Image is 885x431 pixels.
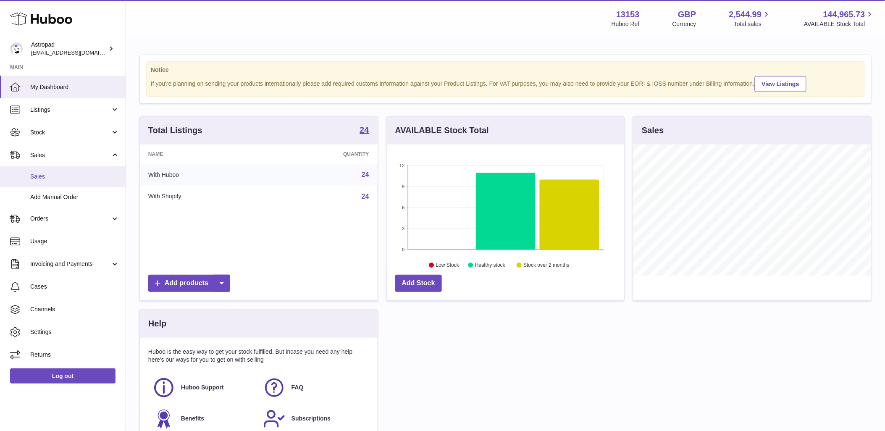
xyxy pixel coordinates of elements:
[291,415,331,423] span: Subscriptions
[152,407,255,430] a: Benefits
[402,247,404,252] text: 0
[30,106,110,114] span: Listings
[30,193,119,201] span: Add Manual Order
[395,125,489,136] h3: AVAILABLE Stock Total
[140,145,268,164] th: Name
[616,9,640,20] strong: 13153
[402,184,404,189] text: 9
[30,173,119,181] span: Sales
[181,415,204,423] span: Benefits
[151,66,860,74] strong: Notice
[755,76,806,92] a: View Listings
[148,125,202,136] h3: Total Listings
[30,151,110,159] span: Sales
[729,9,762,20] span: 2,544.99
[734,20,771,28] span: Total sales
[30,351,119,359] span: Returns
[30,305,119,313] span: Channels
[672,20,696,28] div: Currency
[263,407,365,430] a: Subscriptions
[399,163,404,168] text: 12
[30,283,119,291] span: Cases
[362,171,369,178] a: 24
[30,215,110,223] span: Orders
[140,164,268,186] td: With Huboo
[268,145,378,164] th: Quantity
[148,318,166,329] h3: Help
[523,263,569,268] text: Stock over 2 months
[30,328,119,336] span: Settings
[152,376,255,399] a: Huboo Support
[360,126,369,136] a: 24
[31,41,107,57] div: Astropad
[823,9,865,20] span: 144,965.73
[140,186,268,208] td: With Shopify
[30,83,119,91] span: My Dashboard
[436,263,460,268] text: Low Stock
[729,9,772,28] a: 2,544.99 Total sales
[30,260,110,268] span: Invoicing and Payments
[402,226,404,231] text: 3
[148,275,230,292] a: Add products
[475,263,506,268] text: Healthy stock
[360,126,369,134] strong: 24
[31,49,123,56] span: [EMAIL_ADDRESS][DOMAIN_NAME]
[395,275,442,292] a: Add Stock
[148,348,369,364] p: Huboo is the easy way to get your stock fulfilled. But incase you need any help here's our ways f...
[362,193,369,200] a: 24
[804,9,875,28] a: 144,965.73 AVAILABLE Stock Total
[151,75,860,92] div: If you're planning on sending your products internationally please add required customs informati...
[804,20,875,28] span: AVAILABLE Stock Total
[10,368,116,384] a: Log out
[642,125,664,136] h3: Sales
[10,42,23,55] img: internalAdmin-13153@internal.huboo.com
[30,129,110,137] span: Stock
[402,205,404,210] text: 6
[612,20,640,28] div: Huboo Ref
[291,384,304,392] span: FAQ
[181,384,224,392] span: Huboo Support
[263,376,365,399] a: FAQ
[30,237,119,245] span: Usage
[678,9,696,20] strong: GBP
